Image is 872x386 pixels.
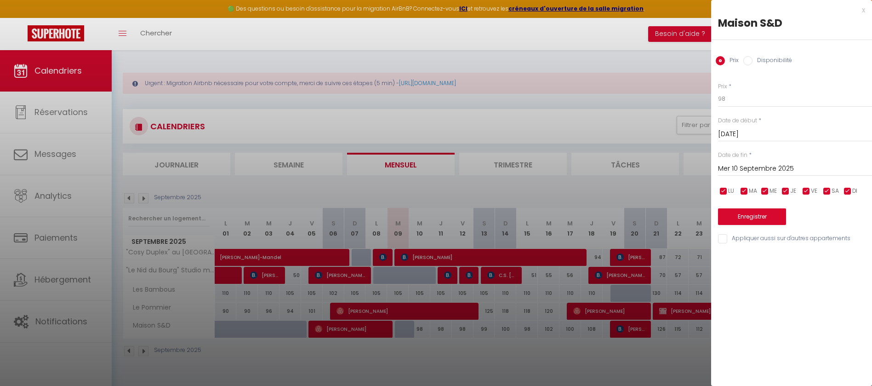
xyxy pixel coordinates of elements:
[718,208,786,225] button: Enregistrer
[790,187,796,196] span: JE
[718,151,747,160] label: Date de fin
[718,82,727,91] label: Prix
[7,4,35,31] button: Ouvrir le widget de chat LiveChat
[749,187,757,196] span: MA
[769,187,777,196] span: ME
[752,56,792,66] label: Disponibilité
[728,187,734,196] span: LU
[852,187,857,196] span: DI
[711,5,865,16] div: x
[811,187,817,196] span: VE
[718,16,865,30] div: Maison S&D
[718,116,757,125] label: Date de début
[725,56,739,66] label: Prix
[832,187,839,196] span: SA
